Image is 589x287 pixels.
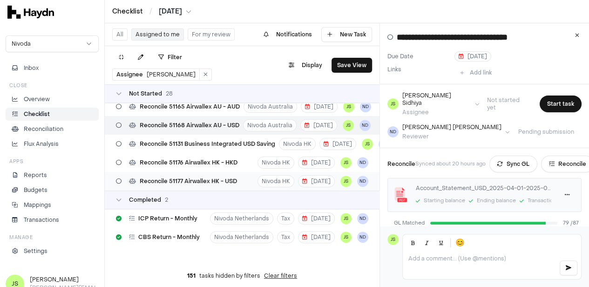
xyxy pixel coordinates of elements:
[140,178,237,185] span: Reconcile 51177 Airwallex HK - USD
[6,169,99,182] a: Reports
[387,234,399,245] span: JS
[321,27,372,42] button: New Task
[24,125,63,133] p: Reconciliation
[166,90,173,97] span: 28
[6,213,99,226] a: Transactions
[9,158,23,165] h3: Apps
[387,92,480,116] button: JS[PERSON_NAME] SidhiyaAssignee
[302,233,331,241] span: [DATE]
[210,231,273,243] button: Nivoda Netherlands
[112,7,191,16] nav: breadcrumb
[9,234,33,241] h3: Manage
[24,110,50,118] p: Checklist
[406,236,420,249] button: Bold (Ctrl+B)
[188,28,235,41] button: For my review
[6,93,99,106] a: Overview
[257,175,294,187] button: Nivoda HK
[279,138,316,150] button: Nivoda HK
[362,138,373,150] button: JS
[140,103,240,110] span: Reconcile 51165 Airwallex AU - AUD
[387,126,399,137] span: ND
[360,101,371,112] button: ND
[24,95,50,103] p: Overview
[387,98,399,109] span: JS
[379,138,390,150] button: ND
[105,265,379,287] div: tasks hidden by filters
[300,119,337,131] button: [DATE]
[528,197,559,205] div: Transactions
[24,247,47,255] p: Settings
[357,232,368,243] span: ND
[277,231,294,243] button: Tax
[159,7,182,16] span: [DATE]
[402,92,471,107] div: [PERSON_NAME] Sidhiya
[210,212,273,225] button: Nivoda Netherlands
[140,122,239,129] span: Reconcile 51168 Airwallex AU - USD
[357,176,368,187] button: ND
[138,215,197,222] span: ICP Return - Monthly
[305,122,333,129] span: [DATE]
[30,275,99,284] h3: [PERSON_NAME]
[301,101,338,113] button: [DATE]
[153,50,188,65] button: Filter
[340,213,352,224] button: JS
[357,157,368,168] button: ND
[415,160,486,168] p: Synced about 20 hours ago
[340,176,352,187] button: JS
[298,231,335,243] button: [DATE]
[357,213,368,224] span: ND
[131,28,184,41] button: Assigned to me
[7,6,54,19] img: svg+xml,%3c
[6,184,99,197] a: Budgets
[277,212,294,225] button: Tax
[6,198,99,212] a: Mappings
[148,7,154,16] span: /
[264,272,297,280] button: Clear filters
[324,140,352,148] span: [DATE]
[343,101,354,112] button: JS
[129,90,162,97] span: Not Started
[305,103,333,110] span: [DATE]
[140,159,237,166] span: Reconcile 51176 Airwallex HK - HKD
[24,140,59,148] p: Flux Analysis
[454,65,497,80] button: Add link
[387,123,510,140] button: ND[PERSON_NAME] [PERSON_NAME]Reviewer
[112,28,128,41] button: All
[511,128,582,136] span: Pending submission
[302,215,331,222] span: [DATE]
[6,245,99,258] a: Settings
[24,64,39,72] span: Inbox
[298,157,335,169] button: [DATE]
[283,58,328,73] button: Display
[116,71,143,78] span: Assignee
[393,187,408,202] img: application/pdf
[454,236,467,249] button: 😊
[420,236,433,249] button: Italic (Ctrl+I)
[257,157,294,169] button: Nivoda HK
[6,108,99,121] a: Checklist
[258,27,318,42] button: Notifications
[540,96,582,112] button: Start task
[6,123,99,136] a: Reconciliation
[9,82,27,89] h3: Close
[129,196,161,204] span: Completed
[343,120,354,131] button: JS
[340,157,352,168] span: JS
[138,233,200,241] span: CBS Return - Monthly
[6,137,99,150] a: Flux Analysis
[319,138,356,150] button: [DATE]
[243,119,297,131] button: Nivoda Australia
[459,53,487,60] span: [DATE]
[187,272,196,280] span: 151
[402,123,501,131] div: [PERSON_NAME] [PERSON_NAME]
[359,120,371,131] button: ND
[387,160,415,168] h3: Reconcile
[113,69,200,80] button: Assignee[PERSON_NAME]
